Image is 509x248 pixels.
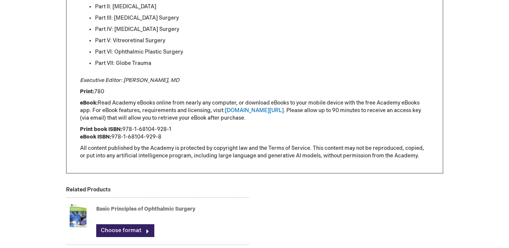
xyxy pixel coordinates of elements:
[66,186,111,193] strong: Related Products
[80,145,429,160] p: All content published by the Academy is protected by copyright law and the Terms of Service. This...
[80,88,94,95] strong: Print:
[95,26,429,33] li: Part IV: [MEDICAL_DATA] Surgery
[80,134,111,140] strong: eBook ISBN:
[225,107,284,114] a: [DOMAIN_NAME][URL]
[80,77,179,83] em: Executive Editor: [PERSON_NAME], MD
[80,126,122,132] strong: Print book ISBN:
[96,206,195,212] a: Basic Principles of Ophthalmic Surgery
[80,99,429,122] p: Read Academy eBooks online from nearly any computer, or download eBooks to your mobile device wit...
[96,224,154,237] a: Choose format
[95,14,429,22] li: Part III: [MEDICAL_DATA] Surgery
[95,48,429,56] li: Part VI: Ophthalmic Plastic Surgery
[80,126,429,141] p: 978-1-68104-928-1 978-1-68104-929-8
[95,37,429,45] li: Part V: Vitreoretinal Surgery
[66,200,90,231] img: Basic Principles of Ophthalmic Surgery
[80,100,98,106] strong: eBook:
[95,3,429,11] li: Part II: [MEDICAL_DATA]
[95,60,429,67] li: Part VII: Globe Trauma
[80,88,429,96] p: 780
